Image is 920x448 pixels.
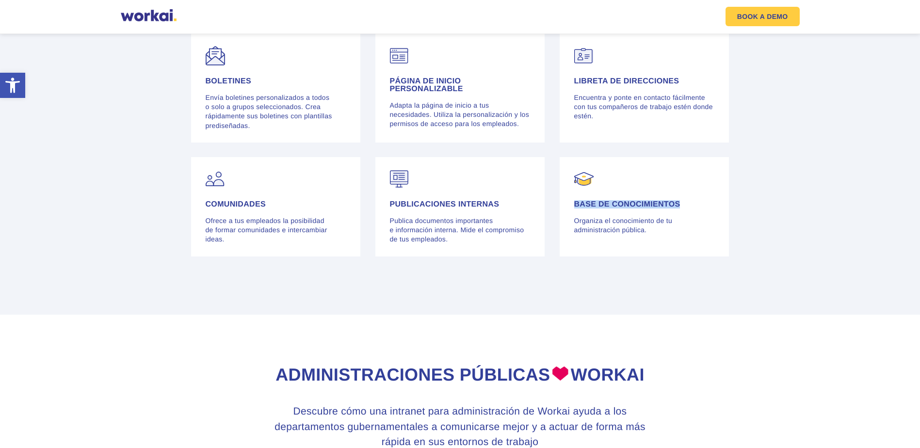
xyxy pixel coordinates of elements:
h2: ADMINISTRACIONES PÚBLICAS Workai [191,363,729,387]
em: BOOK A [737,13,765,20]
h4: BOLETINES [206,78,346,85]
h4: LIBRETA DE DIRECCIONES [574,78,715,85]
h4: PÁGINA DE INICIO PERSONALIZABLE [390,78,531,93]
h4: PUBLICACIONES INTERNAS [390,201,531,208]
p: Encuentra y ponte en contacto fácilmente con tus compañeros de trabajo estén donde estén. [574,93,715,121]
h4: COMUNIDADES [206,201,346,208]
a: BOOK ADEMO [726,7,800,26]
p: Organiza el conocimiento de tu administración pública. [574,216,715,235]
p: Adapta la página de inicio a tus necesidades. Utiliza la personalización y los permisos de acceso... [390,101,531,129]
p: Ofrece a tus empleados la posibilidad de formar comunidades e intercambiar ideas. [206,216,346,244]
h4: BASE DE CONOCIMIENTOS [574,201,715,208]
p: Envía boletines personalizados a todos o solo a grupos seleccionados. Crea rápidamente sus boleti... [206,93,346,130]
img: heart.png [552,366,568,381]
p: Publica documentos importantes e información interna. Mide el compromiso de tus empleados. [390,216,531,244]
